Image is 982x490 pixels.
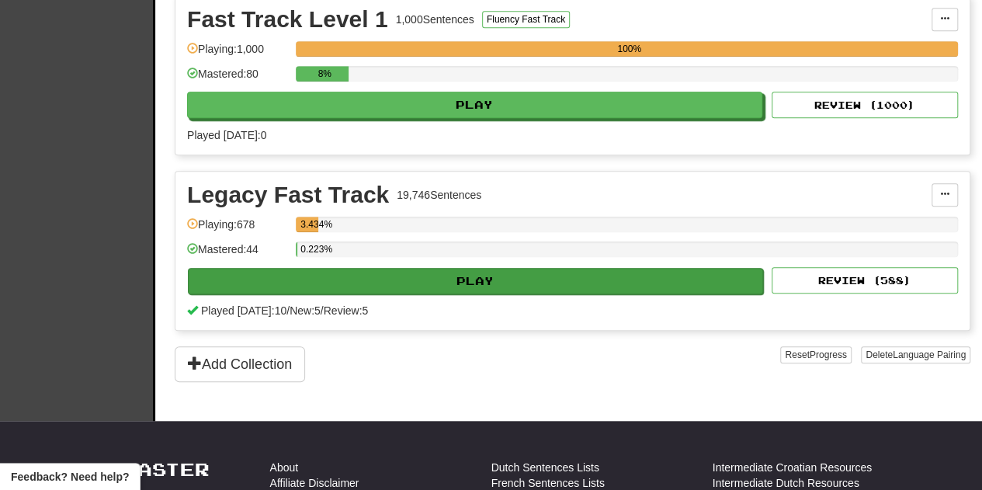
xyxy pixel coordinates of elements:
div: Playing: 1,000 [187,41,288,67]
span: Open feedback widget [11,469,129,485]
span: / [321,304,324,317]
button: Play [187,92,762,118]
button: Review (588) [772,267,958,294]
button: ResetProgress [780,346,851,363]
span: / [286,304,290,317]
span: New: 5 [290,304,321,317]
button: Fluency Fast Track [482,11,570,28]
button: DeleteLanguage Pairing [861,346,970,363]
div: 100% [300,41,958,57]
a: Clozemaster [49,460,210,479]
div: 3.434% [300,217,318,232]
button: Play [188,268,763,294]
div: Playing: 678 [187,217,288,242]
a: Intermediate Croatian Resources [713,460,872,475]
button: Review (1000) [772,92,958,118]
div: 8% [300,66,349,82]
div: 1,000 Sentences [396,12,474,27]
div: Fast Track Level 1 [187,8,388,31]
div: Mastered: 80 [187,66,288,92]
button: Add Collection [175,346,305,382]
span: Review: 5 [324,304,369,317]
div: Legacy Fast Track [187,183,389,207]
a: Dutch Sentences Lists [491,460,599,475]
span: Played [DATE]: 10 [201,304,286,317]
span: Progress [810,349,847,360]
div: Mastered: 44 [187,242,288,267]
span: Played [DATE]: 0 [187,129,266,141]
a: About [270,460,299,475]
div: 19,746 Sentences [397,187,481,203]
span: Language Pairing [893,349,966,360]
